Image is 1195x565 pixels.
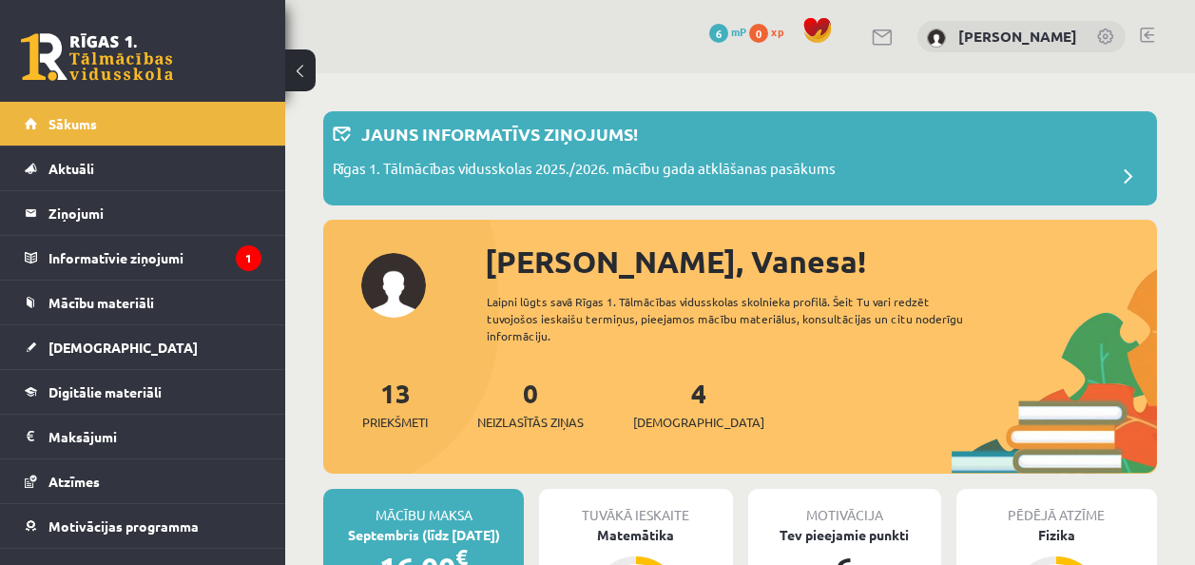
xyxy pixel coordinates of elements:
[25,415,261,458] a: Maksājumi
[477,376,584,432] a: 0Neizlasītās ziņas
[25,459,261,503] a: Atzīmes
[48,383,162,400] span: Digitālie materiāli
[749,24,768,43] span: 0
[731,24,746,39] span: mP
[323,489,524,525] div: Mācību maksa
[25,191,261,235] a: Ziņojumi
[323,525,524,545] div: Septembris (līdz [DATE])
[477,413,584,432] span: Neizlasītās ziņas
[956,489,1157,525] div: Pēdējā atzīme
[361,121,638,146] p: Jauns informatīvs ziņojums!
[927,29,946,48] img: Vanesa Kučere
[748,489,941,525] div: Motivācija
[633,376,764,432] a: 4[DEMOGRAPHIC_DATA]
[25,236,261,280] a: Informatīvie ziņojumi1
[48,191,261,235] legend: Ziņojumi
[48,115,97,132] span: Sākums
[749,24,793,39] a: 0 xp
[25,146,261,190] a: Aktuāli
[25,281,261,324] a: Mācību materiāli
[709,24,746,39] a: 6 mP
[48,236,261,280] legend: Informatīvie ziņojumi
[362,413,428,432] span: Priekšmeti
[539,489,732,525] div: Tuvākā ieskaite
[25,102,261,146] a: Sākums
[48,517,199,535] span: Motivācijas programma
[48,339,198,356] span: [DEMOGRAPHIC_DATA]
[539,525,732,545] div: Matemātika
[25,370,261,414] a: Digitālie materiāli
[958,27,1077,46] a: [PERSON_NAME]
[236,245,261,271] i: 1
[333,121,1147,196] a: Jauns informatīvs ziņojums! Rīgas 1. Tālmācības vidusskolas 2025./2026. mācību gada atklāšanas pa...
[21,33,173,81] a: Rīgas 1. Tālmācības vidusskola
[956,525,1157,545] div: Fizika
[771,24,783,39] span: xp
[748,525,941,545] div: Tev pieejamie punkti
[333,158,836,185] p: Rīgas 1. Tālmācības vidusskolas 2025./2026. mācību gada atklāšanas pasākums
[48,160,94,177] span: Aktuāli
[25,325,261,369] a: [DEMOGRAPHIC_DATA]
[48,415,261,458] legend: Maksājumi
[48,473,100,490] span: Atzīmes
[633,413,764,432] span: [DEMOGRAPHIC_DATA]
[362,376,428,432] a: 13Priekšmeti
[487,293,987,344] div: Laipni lūgts savā Rīgas 1. Tālmācības vidusskolas skolnieka profilā. Šeit Tu vari redzēt tuvojošo...
[25,504,261,548] a: Motivācijas programma
[48,294,154,311] span: Mācību materiāli
[709,24,728,43] span: 6
[485,239,1157,284] div: [PERSON_NAME], Vanesa!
